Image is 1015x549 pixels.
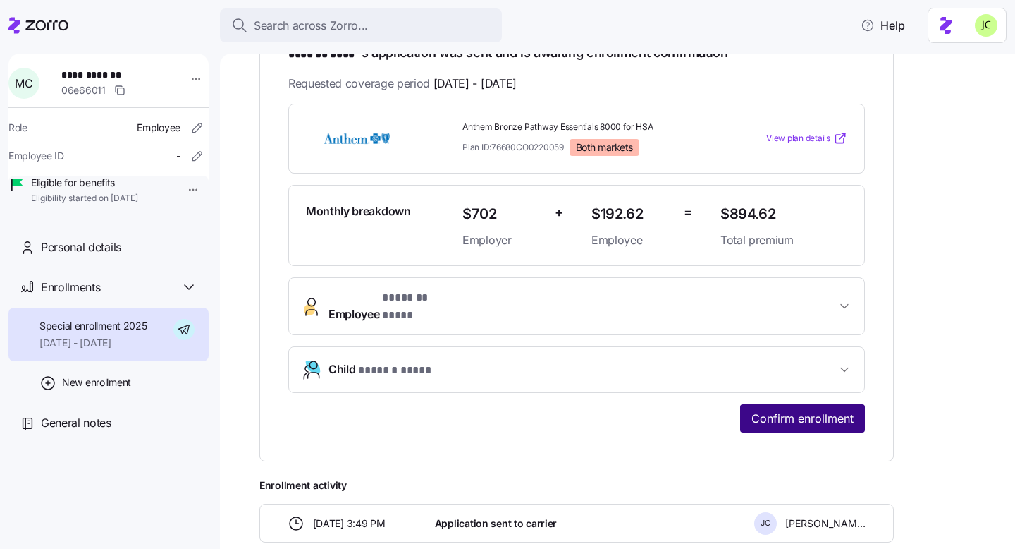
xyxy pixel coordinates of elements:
span: Enrollment activity [259,478,894,493]
span: $894.62 [720,203,847,226]
span: Requested coverage period [288,75,517,92]
span: [DATE] 3:49 PM [313,517,386,531]
span: Employee ID [8,149,64,163]
span: Special enrollment 2025 [39,319,147,333]
span: Eligible for benefits [31,176,138,190]
span: [DATE] - [DATE] [433,75,517,92]
span: Help [861,17,905,34]
h1: 's application was sent and is awaiting enrollment confirmation [288,44,865,64]
span: 06e66011 [61,83,106,97]
span: General notes [41,414,111,432]
span: Employee [591,231,672,249]
span: Employer [462,231,543,249]
button: Search across Zorro... [220,8,502,42]
img: 0d5040ea9766abea509702906ec44285 [975,14,997,37]
span: Role [8,121,27,135]
span: M C [15,78,32,89]
span: J C [761,519,770,527]
span: [PERSON_NAME] [785,517,866,531]
span: Total premium [720,231,847,249]
a: View plan details [766,131,847,145]
span: Anthem Bronze Pathway Essentials 8000 for HSA [462,121,709,133]
span: = [684,203,692,223]
img: Anthem [306,122,407,155]
span: New enrollment [62,375,131,390]
span: Enrollments [41,279,100,296]
span: Confirm enrollment [751,410,854,427]
span: Eligibility started on [DATE] [31,193,138,205]
span: Child [328,361,431,380]
span: View plan details [766,132,830,145]
span: Monthly breakdown [306,203,411,220]
span: $192.62 [591,203,672,226]
span: Employee [137,121,180,135]
span: Both markets [576,141,633,154]
span: Employee [328,289,458,323]
span: Personal details [41,239,121,256]
span: Search across Zorro... [254,17,368,35]
span: $702 [462,203,543,226]
span: Plan ID: 76680CO0220059 [462,141,564,153]
span: - [176,149,180,163]
span: Application sent to carrier [435,517,557,531]
span: [DATE] - [DATE] [39,336,147,350]
span: + [555,203,563,223]
button: Confirm enrollment [740,404,865,433]
button: Help [849,11,916,40]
